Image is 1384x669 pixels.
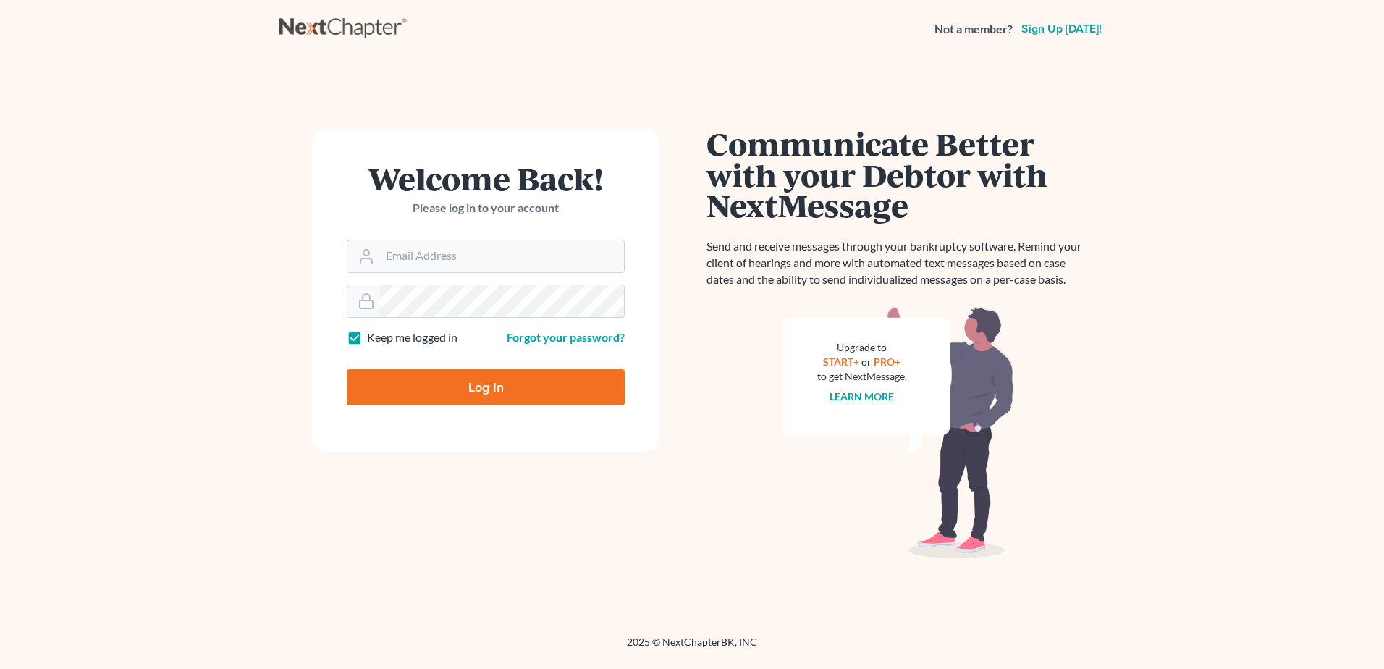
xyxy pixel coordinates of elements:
[380,240,624,272] input: Email Address
[874,355,901,368] a: PRO+
[347,200,625,216] p: Please log in to your account
[367,329,457,346] label: Keep me logged in
[706,238,1090,288] p: Send and receive messages through your bankruptcy software. Remind your client of hearings and mo...
[706,128,1090,221] h1: Communicate Better with your Debtor with NextMessage
[347,163,625,194] h1: Welcome Back!
[1018,23,1105,35] a: Sign up [DATE]!
[862,355,872,368] span: or
[782,306,1014,559] img: nextmessage_bg-59042aed3d76b12b5cd301f8e5b87938c9018125f34e5fa2b7a6b67550977c72.svg
[817,369,907,384] div: to get NextMessage.
[830,390,895,403] a: Learn more
[507,330,625,344] a: Forgot your password?
[824,355,860,368] a: START+
[934,21,1013,38] strong: Not a member?
[817,340,907,355] div: Upgrade to
[279,635,1105,661] div: 2025 © NextChapterBK, INC
[347,369,625,405] input: Log In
